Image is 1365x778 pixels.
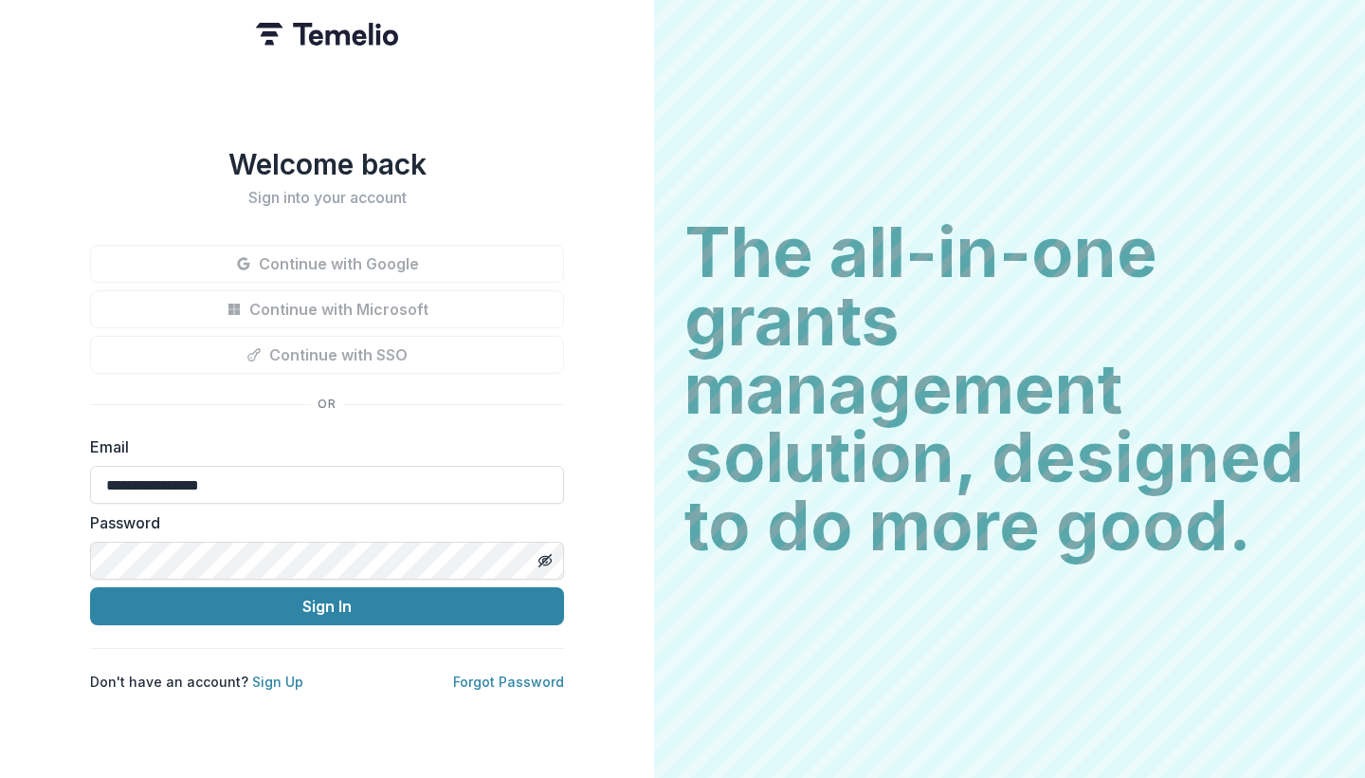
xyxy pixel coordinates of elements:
button: Continue with Google [90,245,564,283]
h2: Sign into your account [90,189,564,207]
label: Password [90,511,553,534]
h1: Welcome back [90,147,564,181]
button: Sign In [90,587,564,625]
a: Forgot Password [453,674,564,690]
label: Email [90,435,553,458]
button: Continue with Microsoft [90,290,564,328]
button: Toggle password visibility [530,546,560,576]
button: Continue with SSO [90,336,564,374]
a: Sign Up [252,674,303,690]
p: Don't have an account? [90,672,303,692]
img: Temelio [256,23,398,46]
